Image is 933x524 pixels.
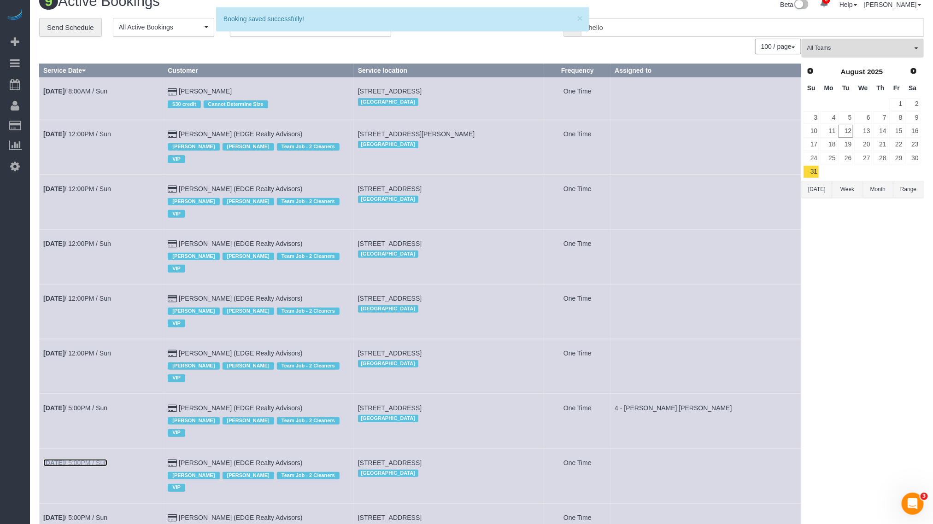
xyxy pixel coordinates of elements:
[804,139,819,151] a: 17
[889,98,904,111] a: 1
[611,229,801,284] td: Assigned to
[544,229,611,284] td: Frequency
[358,141,418,148] span: [GEOGRAPHIC_DATA]
[43,349,111,357] a: [DATE]/ 12:00PM / Sun
[832,181,863,198] button: Week
[839,139,854,151] a: 19
[223,198,274,205] span: [PERSON_NAME]
[358,358,540,370] div: Location
[223,472,274,479] span: [PERSON_NAME]
[905,152,921,164] a: 30
[6,9,24,22] img: Automaid Logo
[40,448,164,503] td: Schedule date
[780,1,809,8] a: Beta
[820,139,837,151] a: 18
[168,460,177,466] i: Credit Card Payment
[358,413,540,425] div: Location
[168,417,219,425] span: [PERSON_NAME]
[804,111,819,124] a: 3
[168,186,177,192] i: Credit Card Payment
[354,394,544,448] td: Service location
[611,120,801,175] td: Assigned to
[858,84,868,92] span: Wednesday
[544,394,611,448] td: Frequency
[358,196,418,203] span: [GEOGRAPHIC_DATA]
[863,181,893,198] button: Month
[43,404,65,412] b: [DATE]
[40,284,164,339] td: Schedule date
[611,339,801,394] td: Assigned to
[807,44,912,52] span: All Teams
[204,100,268,108] span: Cannot Determine Size
[164,339,354,394] td: Customer
[223,308,274,315] span: [PERSON_NAME]
[358,349,422,357] span: [STREET_ADDRESS]
[43,295,111,302] a: [DATE]/ 12:00PM / Sun
[223,143,274,151] span: [PERSON_NAME]
[889,152,904,164] a: 29
[40,64,164,77] th: Service Date
[577,13,583,23] button: ×
[358,470,418,477] span: [GEOGRAPHIC_DATA]
[544,120,611,175] td: Frequency
[544,175,611,229] td: Frequency
[168,198,219,205] span: [PERSON_NAME]
[179,130,302,138] a: [PERSON_NAME] (EDGE Realty Advisors)
[867,68,883,76] span: 2025
[40,120,164,175] td: Schedule date
[889,111,904,124] a: 8
[179,349,302,357] a: [PERSON_NAME] (EDGE Realty Advisors)
[354,175,544,229] td: Service location
[804,65,817,78] a: Prev
[611,284,801,339] td: Assigned to
[905,98,921,111] a: 2
[544,64,611,77] th: Frequency
[905,139,921,151] a: 23
[164,448,354,503] td: Customer
[164,229,354,284] td: Customer
[40,175,164,229] td: Schedule date
[807,67,814,75] span: Prev
[277,198,340,205] span: Team Job - 2 Cleaners
[921,493,928,500] span: 3
[358,303,540,315] div: Location
[873,139,888,151] a: 21
[179,514,302,521] a: [PERSON_NAME] (EDGE Realty Advisors)
[358,305,418,313] span: [GEOGRAPHIC_DATA]
[358,193,540,205] div: Location
[164,64,354,77] th: Customer
[168,429,185,437] span: VIP
[893,84,900,92] span: Friday
[802,39,924,53] ol: All Teams
[804,165,819,178] a: 31
[824,84,833,92] span: Monday
[802,181,832,198] button: [DATE]
[581,18,924,37] input: Enter the first 3 letters of the name to search
[354,284,544,339] td: Service location
[873,125,888,137] a: 14
[168,155,185,163] span: VIP
[544,284,611,339] td: Frequency
[358,459,422,466] span: [STREET_ADDRESS]
[113,18,214,37] button: All Active Bookings
[889,125,904,137] a: 15
[611,448,801,503] td: Assigned to
[168,100,200,108] span: $30 credit
[40,77,164,120] td: Schedule date
[611,77,801,120] td: Assigned to
[358,185,422,192] span: [STREET_ADDRESS]
[802,39,924,58] button: All Teams
[43,240,65,247] b: [DATE]
[842,84,850,92] span: Tuesday
[839,125,854,137] a: 12
[277,472,340,479] span: Team Job - 2 Cleaners
[358,514,422,521] span: [STREET_ADDRESS]
[820,111,837,124] a: 4
[358,415,418,422] span: [GEOGRAPHIC_DATA]
[168,308,219,315] span: [PERSON_NAME]
[39,18,102,37] a: Send Schedule
[358,98,418,105] span: [GEOGRAPHIC_DATA]
[358,130,475,138] span: [STREET_ADDRESS][PERSON_NAME]
[43,459,107,466] a: [DATE]/ 5:00PM / Sun
[358,87,422,95] span: [STREET_ADDRESS]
